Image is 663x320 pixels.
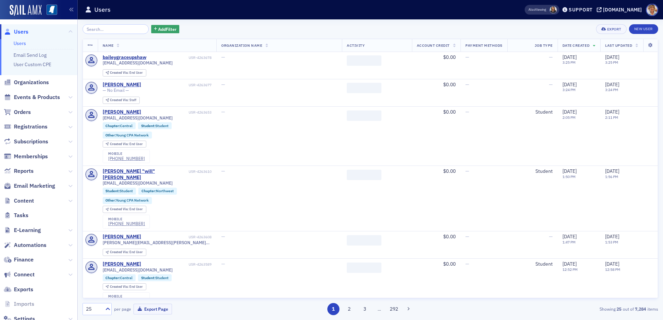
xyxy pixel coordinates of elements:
span: — [549,54,553,60]
button: 1 [327,303,339,315]
div: End User [110,71,143,75]
div: Student: [103,188,136,195]
span: — [221,168,225,174]
time: 3:24 PM [605,87,618,92]
a: Connect [4,271,35,278]
div: Also [528,7,535,12]
div: End User [110,285,143,289]
span: Student : [141,123,155,128]
a: Finance [4,256,34,264]
span: ‌ [347,110,381,121]
div: Created Via: End User [103,283,146,291]
a: Email Marketing [4,182,55,190]
span: — [465,261,469,267]
span: Created Via : [110,142,129,146]
a: Other:Young CPA Network [105,133,149,137]
span: [EMAIL_ADDRESS][DOMAIN_NAME] [103,60,173,65]
strong: 25 [615,306,623,312]
div: mobile [108,217,145,221]
span: — [221,54,225,60]
strong: 7,284 [634,306,647,312]
a: baileygraceupshaw [103,54,146,61]
button: 3 [359,303,371,315]
time: 1:50 PM [562,174,576,179]
span: Viewing [528,7,546,12]
span: $0.00 [443,54,456,60]
span: ‌ [347,83,381,93]
button: [DOMAIN_NAME] [597,7,644,12]
div: Student [512,168,553,175]
span: — No Email — [103,88,129,93]
span: … [374,306,384,312]
span: Other : [105,198,116,203]
span: Other : [105,133,116,137]
div: Other: [103,197,152,204]
span: Registrations [14,123,48,131]
span: — [465,233,469,240]
div: Created Via: End User [103,206,146,213]
span: Created Via : [110,98,129,102]
span: [DATE] [605,109,619,115]
span: Activity [347,43,365,48]
span: [DATE] [562,109,577,115]
div: Student [512,109,553,115]
a: SailAMX [10,5,42,16]
div: Created Via: End User [103,249,146,256]
span: [DATE] [562,81,577,88]
span: [EMAIL_ADDRESS][DOMAIN_NAME] [103,115,173,121]
span: — [465,109,469,115]
div: End User [110,207,143,211]
span: [PERSON_NAME][EMAIL_ADDRESS][PERSON_NAME][DOMAIN_NAME] [103,240,212,245]
button: 2 [343,303,355,315]
span: Created Via : [110,284,129,289]
span: — [221,261,225,267]
div: USR-4263608 [142,235,212,239]
a: Tasks [4,212,28,219]
span: $0.00 [443,261,456,267]
a: Chapter:Central [105,124,132,128]
a: Student:Student [141,276,169,280]
span: Noma Burge [550,6,557,14]
a: Reports [4,167,34,175]
span: [EMAIL_ADDRESS][DOMAIN_NAME] [103,180,173,186]
div: USR-4263678 [147,55,212,60]
div: End User [110,250,143,254]
span: Organization Name [221,43,262,48]
span: Created Via : [110,70,129,75]
div: [DOMAIN_NAME] [603,7,642,13]
span: — [549,81,553,88]
div: mobile [108,152,145,156]
a: Memberships [4,153,48,160]
a: Users [14,40,26,46]
a: Exports [4,286,33,293]
a: [PERSON_NAME] [103,261,141,267]
div: USR-4263653 [142,110,212,115]
div: USR-4263677 [142,83,212,87]
span: Exports [14,286,33,293]
span: ‌ [347,55,381,66]
span: — [221,233,225,240]
a: Chapter:Central [105,276,132,280]
a: Student:Student [141,124,169,128]
span: Subscriptions [14,138,48,145]
span: Email Marketing [14,182,55,190]
div: Showing out of items [471,306,658,312]
a: User Custom CPE [14,61,51,68]
time: 12:52 PM [562,267,578,272]
span: Events & Products [14,94,60,101]
div: Chapter: [103,274,136,281]
a: Imports [4,300,34,308]
span: [DATE] [605,168,619,174]
span: — [221,81,225,88]
span: [DATE] [562,168,577,174]
a: [PHONE_NUMBER] [108,221,145,226]
a: [PERSON_NAME] [103,109,141,115]
span: Finance [14,256,34,264]
a: Student:Student [105,189,133,193]
span: Date Created [562,43,589,48]
span: [DATE] [562,233,577,240]
span: Chapter : [141,188,156,193]
span: [DATE] [562,54,577,60]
